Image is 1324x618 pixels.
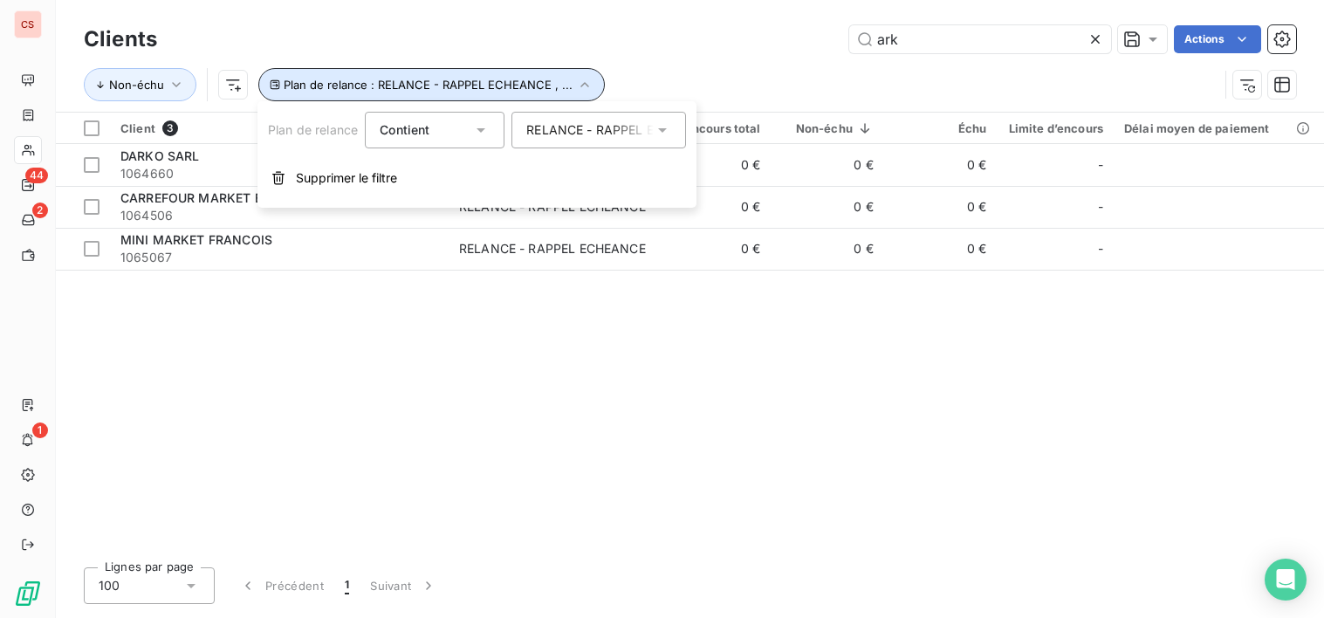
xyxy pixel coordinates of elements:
td: 0 € [772,186,884,228]
span: 44 [25,168,48,183]
div: CS [14,10,42,38]
span: MINI MARKET FRANCOIS [120,232,272,247]
button: Actions [1174,25,1261,53]
div: Open Intercom Messenger [1265,559,1307,601]
input: Rechercher [849,25,1111,53]
h3: Clients [84,24,157,55]
span: 3 [162,120,178,136]
span: 1 [32,422,48,438]
img: Logo LeanPay [14,580,42,608]
td: 0 € [658,228,771,270]
td: 0 € [658,186,771,228]
span: Client [120,121,155,135]
td: 0 € [772,144,884,186]
span: CARREFOUR MARKET BOUILLANTE [120,190,333,205]
td: 0 € [884,144,997,186]
button: 1 [334,567,360,604]
span: 1065067 [120,249,438,266]
button: Plan de relance : RELANCE - RAPPEL ECHEANCE , ... [258,68,605,101]
td: 0 € [884,186,997,228]
span: - [1098,198,1103,216]
span: 1064660 [120,165,438,182]
div: Limite d’encours [1007,121,1103,135]
span: Supprimer le filtre [296,169,397,187]
button: Supprimer le filtre [257,159,696,197]
span: Contient [380,122,429,137]
span: - [1098,240,1103,257]
button: Suivant [360,567,448,604]
span: Non-échu [109,78,164,92]
td: 0 € [658,144,771,186]
span: 1 [345,577,349,594]
td: 0 € [884,228,997,270]
span: Plan de relance [268,122,358,137]
button: Non-échu [84,68,196,101]
div: Non-échu [782,121,874,135]
span: 1064506 [120,207,438,224]
div: Encours total [669,121,760,135]
span: Plan de relance : RELANCE - RAPPEL ECHEANCE , ... [284,78,573,92]
span: 2 [32,203,48,218]
span: 100 [99,577,120,594]
span: DARKO SARL [120,148,200,163]
span: - [1098,156,1103,174]
div: Délai moyen de paiement [1124,121,1314,135]
div: RELANCE - RAPPEL ECHEANCE LITIGE [526,121,654,139]
button: Précédent [229,567,334,604]
td: 0 € [772,228,884,270]
div: RELANCE - RAPPEL ECHEANCE [459,240,646,257]
div: Échu [895,121,986,135]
